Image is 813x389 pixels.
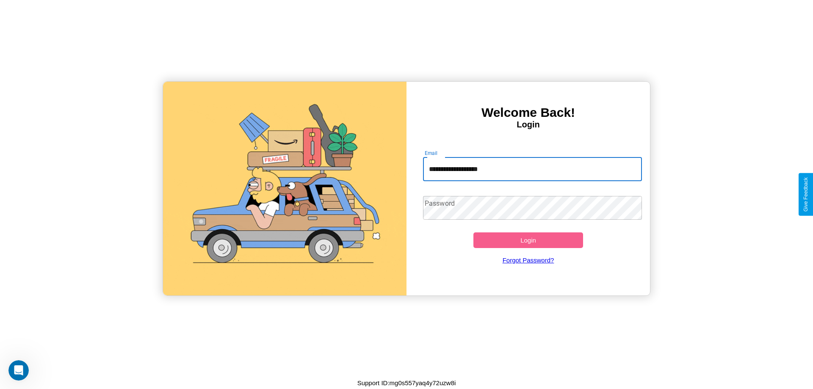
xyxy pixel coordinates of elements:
[406,120,650,130] h4: Login
[8,360,29,381] iframe: Intercom live chat
[473,232,583,248] button: Login
[163,82,406,295] img: gif
[425,149,438,157] label: Email
[357,377,456,389] p: Support ID: mg0s557yaq4y72uzw8i
[803,177,809,212] div: Give Feedback
[406,105,650,120] h3: Welcome Back!
[419,248,638,272] a: Forgot Password?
